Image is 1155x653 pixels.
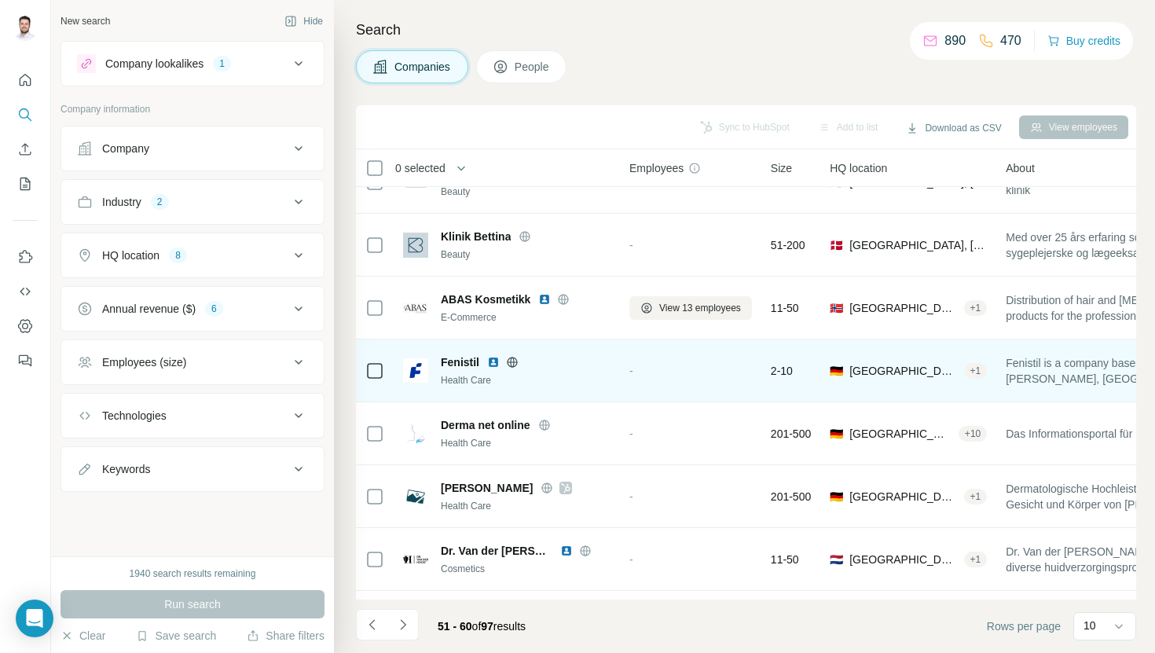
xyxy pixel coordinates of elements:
button: Use Surfe on LinkedIn [13,243,38,271]
button: Annual revenue ($)6 [61,290,324,328]
div: 1940 search results remaining [130,567,256,581]
span: HQ location [830,160,887,176]
span: ABAS Kosmetikk [441,292,530,307]
span: Dr. Van der [PERSON_NAME] [441,543,552,559]
span: 51-200 [771,237,805,253]
div: Health Care [441,499,610,513]
img: LinkedIn logo [487,356,500,369]
div: + 1 [964,301,988,315]
div: + 1 [964,552,988,567]
div: Cosmetics [441,562,610,576]
button: HQ location8 [61,237,324,274]
button: Keywords [61,450,324,488]
button: Save search [136,628,216,644]
button: Use Surfe API [13,277,38,306]
span: [GEOGRAPHIC_DATA], [GEOGRAPHIC_DATA] [849,426,952,442]
span: - [629,176,633,189]
button: Company [61,130,324,167]
span: 201-500 [771,489,811,504]
span: results [438,620,526,633]
span: - [629,365,633,377]
div: 6 [205,302,223,316]
div: + 10 [959,427,987,441]
div: Beauty [441,248,610,262]
span: 0 selected [395,160,445,176]
img: LinkedIn logo [560,545,573,557]
div: Beauty [441,185,610,199]
div: + 1 [964,364,988,378]
span: Klinik Bettina [441,229,511,244]
div: Annual revenue ($) [102,301,196,317]
span: 11-50 [771,300,799,316]
span: 201-500 [771,426,811,442]
span: - [629,427,633,440]
span: About [1006,160,1035,176]
span: 🇩🇰 [830,237,843,253]
span: of [472,620,482,633]
span: Rows per page [987,618,1061,634]
div: Company [102,141,149,156]
span: 🇳🇱 [830,552,843,567]
button: Employees (size) [61,343,324,381]
button: Feedback [13,347,38,375]
div: Employees (size) [102,354,186,370]
button: Clear [60,628,105,644]
button: View 13 employees [629,296,752,320]
p: 10 [1083,618,1096,633]
span: Derma net online [441,417,530,433]
div: 2 [151,195,169,209]
span: People [515,59,551,75]
span: 11-50 [771,552,799,567]
p: Company information [60,102,324,116]
button: Technologies [61,397,324,435]
div: Open Intercom Messenger [16,600,53,637]
span: - [629,553,633,566]
div: Technologies [102,408,167,424]
button: Quick start [13,66,38,94]
button: Navigate to next page [387,609,419,640]
span: [GEOGRAPHIC_DATA], [GEOGRAPHIC_DATA] [849,552,957,567]
div: 1 [213,57,231,71]
span: 51 - 60 [438,620,472,633]
img: LinkedIn logo [538,293,551,306]
button: Hide [273,9,334,33]
button: Buy credits [1047,30,1120,52]
span: [GEOGRAPHIC_DATA], [GEOGRAPHIC_DATA] [849,300,957,316]
span: - [629,490,633,503]
img: Logo of Klinik Bettina [403,233,428,258]
div: Health Care [441,373,610,387]
img: Logo of Dr. Van der Hoog [403,547,428,572]
span: Fenistil [441,354,479,370]
span: [PERSON_NAME] [441,480,533,496]
div: Health Care [441,436,610,450]
span: 2-10 [771,363,793,379]
div: + 1 [964,490,988,504]
div: New search [60,14,110,28]
img: Logo of Derma net online [403,421,428,446]
div: HQ location [102,248,159,263]
span: View 13 employees [659,301,741,315]
p: 470 [1000,31,1021,50]
button: Search [13,101,38,129]
button: Navigate to previous page [356,609,387,640]
span: 🇩🇪 [830,363,843,379]
div: Company lookalikes [105,56,203,72]
button: Company lookalikes1 [61,45,324,83]
button: My lists [13,170,38,198]
button: Download as CSV [895,116,1012,140]
span: - [629,239,633,251]
img: Logo of Fenistil [403,358,428,382]
div: Keywords [102,461,150,477]
img: Avatar [13,16,38,41]
img: Logo of Dr Dennis Gross [403,484,428,509]
img: Logo of ABAS Kosmetikk [403,295,428,321]
button: Industry2 [61,183,324,221]
div: E-Commerce [441,310,610,325]
button: Enrich CSV [13,135,38,163]
span: [GEOGRAPHIC_DATA], [GEOGRAPHIC_DATA] [849,237,987,253]
button: Dashboard [13,312,38,340]
span: [GEOGRAPHIC_DATA], [GEOGRAPHIC_DATA] [849,363,957,379]
span: 🇩🇪 [830,426,843,442]
span: Employees [629,160,684,176]
span: 🇩🇪 [830,489,843,504]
